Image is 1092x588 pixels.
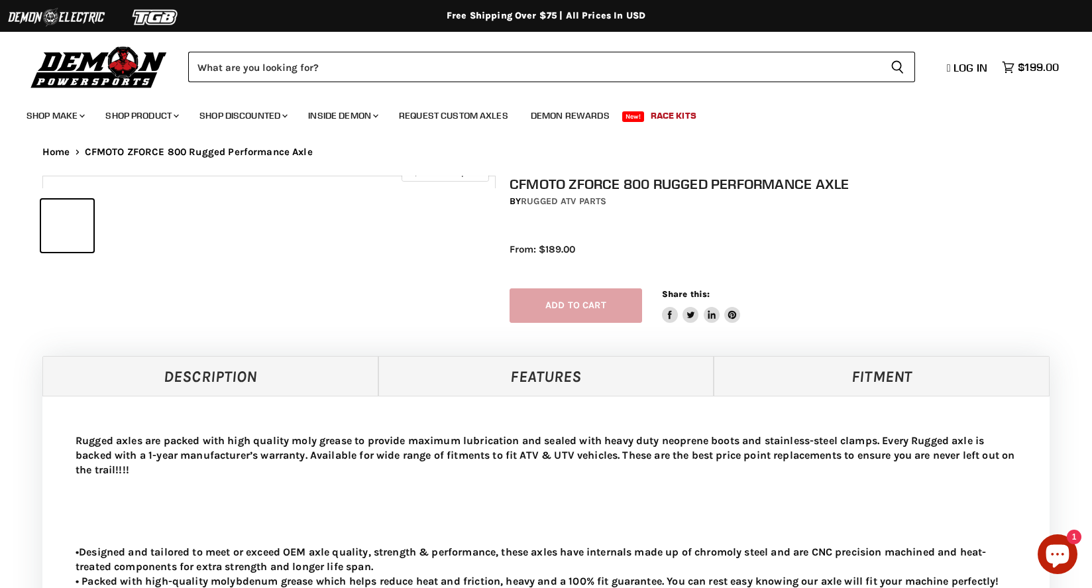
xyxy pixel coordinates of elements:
[17,97,1056,129] ul: Main menu
[880,52,915,82] button: Search
[16,10,1076,22] div: Free Shipping Over $75 | All Prices In USD
[995,58,1065,77] a: $199.00
[42,147,70,158] a: Home
[1018,61,1059,74] span: $199.00
[106,5,205,30] img: TGB Logo 2
[188,52,915,82] form: Product
[16,147,1076,158] nav: Breadcrumbs
[95,102,187,129] a: Shop Product
[954,61,987,74] span: Log in
[298,102,386,129] a: Inside Demon
[1034,534,1081,577] inbox-online-store-chat: Shopify online store chat
[510,194,1064,209] div: by
[190,102,296,129] a: Shop Discounted
[521,196,606,207] a: Rugged ATV Parts
[7,5,106,30] img: Demon Electric Logo 2
[41,200,93,252] button: IMAGE thumbnail
[941,62,995,74] a: Log in
[714,356,1050,396] a: Fitment
[662,289,710,299] span: Share this:
[662,288,741,323] aside: Share this:
[17,102,93,129] a: Shop Make
[510,243,575,255] span: From: $189.00
[76,434,1016,477] p: Rugged axles are packed with high quality moly grease to provide maximum lubrication and sealed w...
[378,356,714,396] a: Features
[27,43,172,90] img: Demon Powersports
[521,102,620,129] a: Demon Rewards
[85,147,313,158] span: CFMOTO ZFORCE 800 Rugged Performance Axle
[641,102,706,129] a: Race Kits
[622,111,645,122] span: New!
[408,167,482,177] span: Click to expand
[188,52,880,82] input: Search
[42,356,378,396] a: Description
[510,176,1064,192] h1: CFMOTO ZFORCE 800 Rugged Performance Axle
[389,102,518,129] a: Request Custom Axles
